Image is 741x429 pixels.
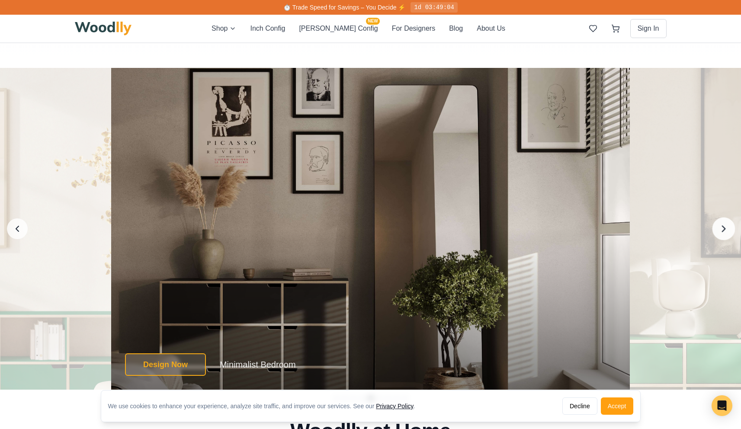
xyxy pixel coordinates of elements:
button: Decline [562,397,597,415]
div: We use cookies to enhance your experience, analyze site traffic, and improve our services. See our . [108,402,422,410]
button: For Designers [392,23,435,34]
button: Sign In [630,19,667,38]
button: Inch Config [250,23,285,34]
button: Shop [212,23,236,34]
span: ⏱️ Trade Speed for Savings – You Decide ⚡ [283,4,405,11]
div: 1d 03:49:04 [411,2,457,13]
button: [PERSON_NAME] ConfigNEW [299,23,378,34]
button: Next image [712,217,735,240]
button: Blog [449,23,463,34]
img: Woodlly [75,22,132,35]
div: Open Intercom Messenger [712,395,732,416]
button: Previous image [7,218,28,239]
button: Design Now [125,353,206,376]
span: NEW [366,18,379,25]
p: Minimalist Bedroom [220,359,296,371]
button: Accept [601,397,633,415]
a: Privacy Policy [376,403,413,410]
button: About Us [477,23,505,34]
